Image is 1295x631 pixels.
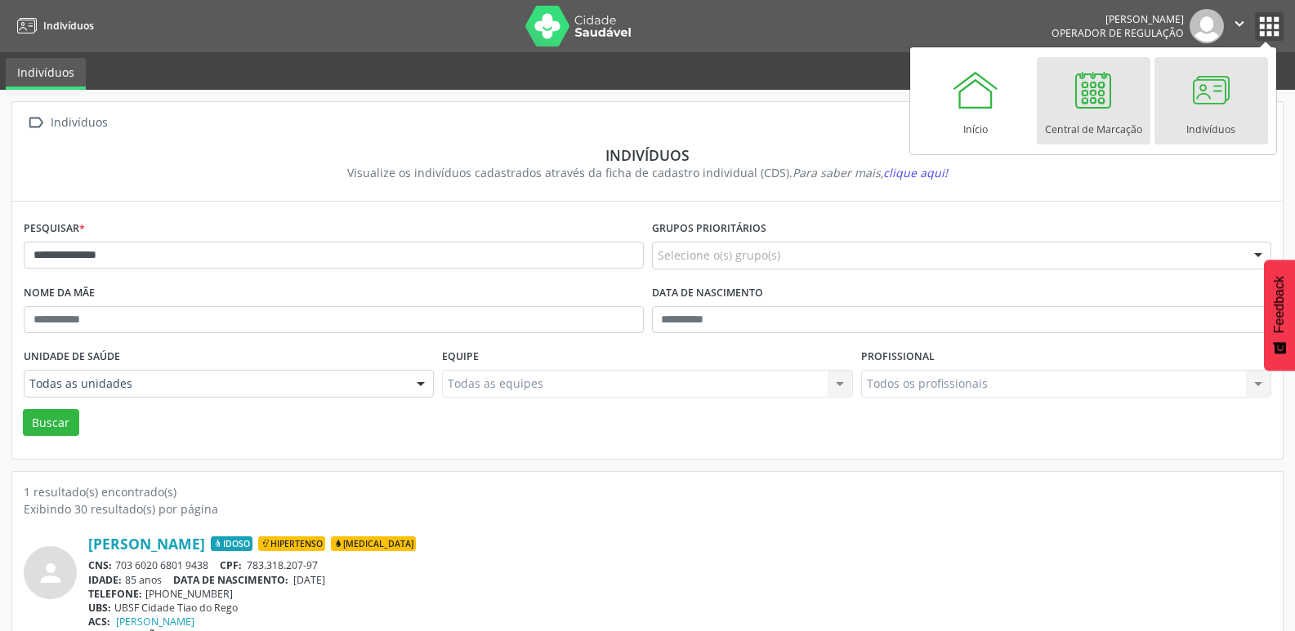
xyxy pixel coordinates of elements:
[24,281,95,306] label: Nome da mãe
[652,216,766,242] label: Grupos prioritários
[258,536,325,551] span: Hipertenso
[47,111,110,135] div: Indivíduos
[919,57,1033,144] a: Início
[652,281,763,306] label: Data de nascimento
[88,615,110,629] span: ACS:
[24,483,1271,500] div: 1 resultado(s) encontrado(s)
[88,601,1271,615] div: UBSF Cidade Tiao do Rego
[35,146,1260,164] div: Indivíduos
[88,558,1271,572] div: 703 6020 6801 9438
[88,601,111,615] span: UBS:
[211,536,252,551] span: Idoso
[1154,57,1268,144] a: Indivíduos
[1264,260,1295,371] button: Feedback - Mostrar pesquisa
[35,164,1260,181] div: Visualize os indivíduos cadastrados através da ficha de cadastro individual (CDS).
[442,344,479,370] label: Equipe
[24,111,110,135] a:  Indivíduos
[29,375,400,392] span: Todas as unidades
[1052,26,1184,40] span: Operador de regulação
[861,344,935,370] label: Profissional
[24,344,120,370] label: Unidade de saúde
[793,165,948,180] i: Para saber mais,
[1230,15,1248,33] i: 
[88,573,1271,587] div: 85 anos
[1272,276,1287,333] span: Feedback
[24,216,85,242] label: Pesquisar
[23,409,79,437] button: Buscar
[6,58,86,90] a: Indivíduos
[173,573,288,587] span: DATA DE NASCIMENTO:
[220,558,242,572] span: CPF:
[24,111,47,135] i: 
[1190,9,1224,43] img: img
[658,247,780,264] span: Selecione o(s) grupo(s)
[116,615,194,629] a: [PERSON_NAME]
[88,587,142,601] span: TELEFONE:
[24,500,1271,518] div: Exibindo 30 resultado(s) por página
[331,536,416,551] span: [MEDICAL_DATA]
[1037,57,1150,144] a: Central de Marcação
[43,19,94,33] span: Indivíduos
[1224,9,1255,43] button: 
[88,587,1271,601] div: [PHONE_NUMBER]
[88,535,205,553] a: [PERSON_NAME]
[1052,12,1184,26] div: [PERSON_NAME]
[247,558,318,572] span: 783.318.207-97
[1255,12,1284,41] button: apps
[293,573,325,587] span: [DATE]
[11,12,94,39] a: Indivíduos
[88,558,112,572] span: CNS:
[883,165,948,180] span: clique aqui!
[88,573,122,587] span: IDADE:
